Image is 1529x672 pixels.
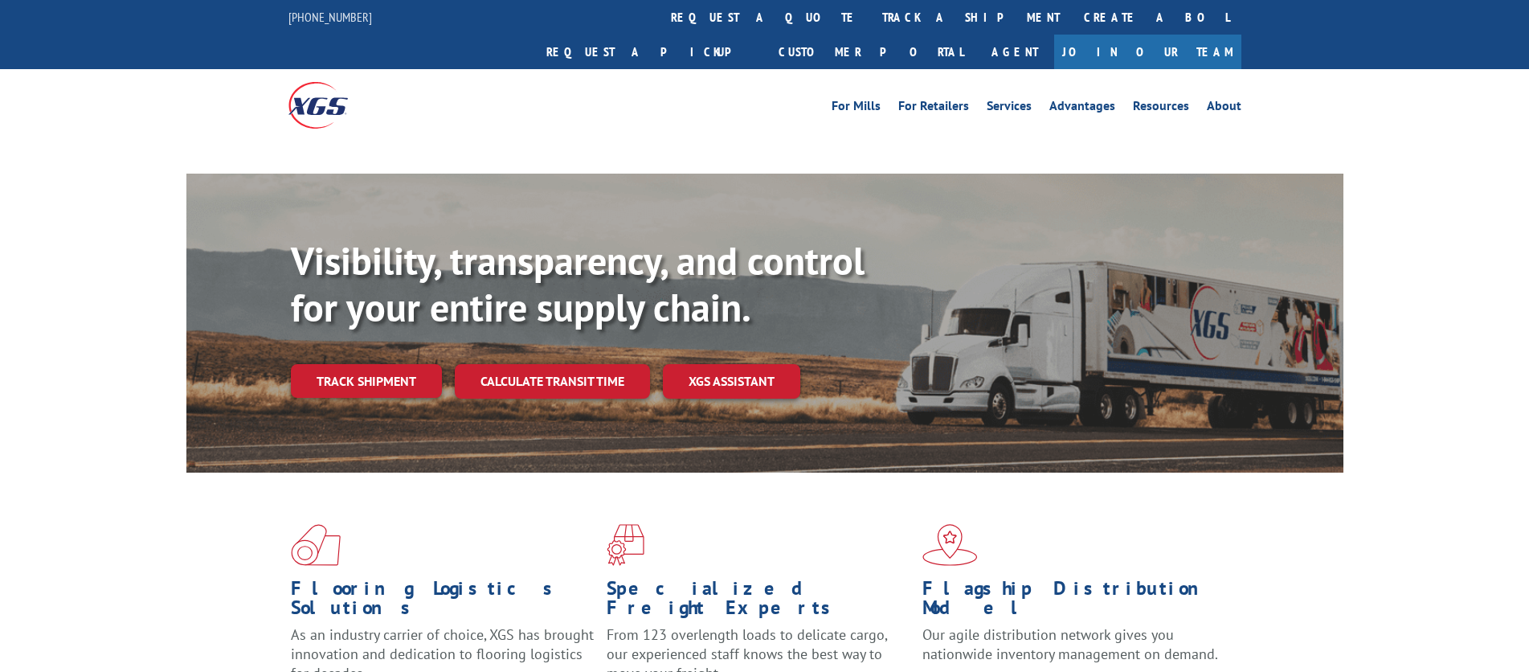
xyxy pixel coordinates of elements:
[832,100,881,117] a: For Mills
[291,236,865,332] b: Visibility, transparency, and control for your entire supply chain.
[455,364,650,399] a: Calculate transit time
[1207,100,1241,117] a: About
[291,579,595,625] h1: Flooring Logistics Solutions
[534,35,767,69] a: Request a pickup
[922,579,1226,625] h1: Flagship Distribution Model
[1054,35,1241,69] a: Join Our Team
[922,524,978,566] img: xgs-icon-flagship-distribution-model-red
[767,35,975,69] a: Customer Portal
[975,35,1054,69] a: Agent
[291,364,442,398] a: Track shipment
[607,579,910,625] h1: Specialized Freight Experts
[1049,100,1115,117] a: Advantages
[663,364,800,399] a: XGS ASSISTANT
[291,524,341,566] img: xgs-icon-total-supply-chain-intelligence-red
[607,524,644,566] img: xgs-icon-focused-on-flooring-red
[922,625,1218,663] span: Our agile distribution network gives you nationwide inventory management on demand.
[987,100,1032,117] a: Services
[1133,100,1189,117] a: Resources
[898,100,969,117] a: For Retailers
[288,9,372,25] a: [PHONE_NUMBER]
